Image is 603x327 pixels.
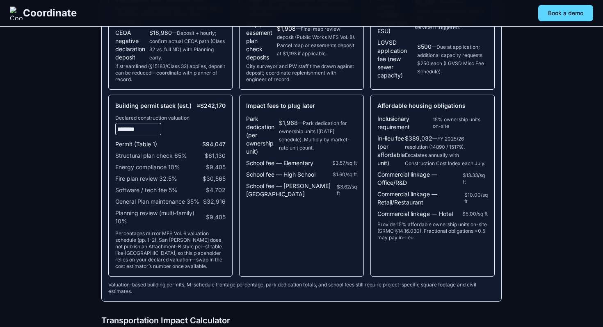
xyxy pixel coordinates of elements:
span: $ 10.00 /sq ft [464,192,488,205]
input: Declared construction valuation [115,123,161,135]
p: Percentages mirror MFS Vol. 6 valuation schedule (pp. 1-2). San [PERSON_NAME] does not publish an... [115,230,226,270]
h2: Transportation Impact Calculator [101,315,502,326]
span: $30,565 [203,175,226,183]
span: School fee — Elementary [246,159,313,167]
span: $500 [417,43,488,75]
span: Fire plan review 32.5% [115,175,177,183]
span: — Park dedication for ownership units ([DATE] schedule). Multiply by market-rate unit count. [279,120,350,151]
span: Software / tech fee 5% [115,186,178,194]
span: LGVSD application fee (new sewer capacity) [377,39,416,79]
a: Coordinate [10,7,77,20]
span: — Deposit + hourly; confirm actual CEQA path (Class 32 vs. full ND) with Planning early. [149,30,225,61]
div: If streamlined (§15183/Class 32) applies, deposit can be reduced—coordinate with planner of record. [115,63,226,83]
span: Permit (Table 1) [115,140,157,148]
span: Park dedication (per ownership unit) [246,115,279,156]
span: $ 3.62 /sq ft [337,184,357,197]
span: $ 1.60 /sq ft [333,171,357,178]
span: $389,032 [405,134,488,167]
span: $18,980 [149,29,226,61]
span: $ 5.00 /sq ft [462,211,488,217]
div: City surveyor and PW staff time drawn against deposit; coordinate replenishment with engineer of ... [246,63,356,83]
span: Map / easement plan check deposits [246,20,275,61]
span: School fee — [PERSON_NAME][GEOGRAPHIC_DATA] [246,182,336,198]
p: Provide 15% affordable ownership units on-site (SRMC §14.16.030). Fractional obligations <0.5 may... [377,221,488,241]
span: $ 3.57 /sq ft [332,160,357,166]
h3: Affordable housing obligations [377,102,488,110]
span: In-lieu fee (per affordable unit) [377,134,405,167]
span: $1,968 [279,119,357,152]
span: $9,405 [206,163,226,171]
img: Coordinate [10,7,23,20]
span: School fee — High School [246,170,315,179]
span: — FY 2025/26 resolution (14890 / 15179). Escalates annually with Construction Cost Index each July. [405,136,485,166]
span: Planning review (multi-family) 10% [115,209,206,225]
span: $9,405 [206,213,226,221]
span: — Due at application; additional capacity requests $250 each (LGVSD Misc Fee Schedule). [417,44,484,75]
span: Structural plan check 65% [115,152,187,160]
button: Book a demo [538,5,593,21]
span: $61,130 [205,152,226,160]
span: $94,047 [202,140,226,148]
span: $32,916 [203,198,226,206]
span: $4,702 [206,186,226,194]
span: Declared construction valuation [115,115,226,121]
span: 15 % ownership units on-site [433,116,488,129]
h3: Impact fees to plug later [246,102,356,110]
span: Energy compliance 10% [115,163,180,171]
p: Valuation-based building permits, M-schedule frontage percentage, park dedication totals, and sch... [108,282,495,295]
span: CEQA negative declaration deposit [115,29,148,61]
span: ≈ $242,170 [196,102,226,110]
span: Coordinate [23,7,77,20]
span: General Plan maintenance 35% [115,198,199,206]
span: Inclusionary requirement [377,115,433,131]
span: $1,908 [277,25,356,57]
span: Commercial linkage — Office/R&D [377,170,463,187]
h3: Building permit stack (est.) [115,102,192,110]
span: Commercial linkage — Hotel [377,210,453,218]
span: $ 13.33 /sq ft [463,172,488,185]
span: Commercial linkage — Retail/Restaurant [377,190,464,207]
